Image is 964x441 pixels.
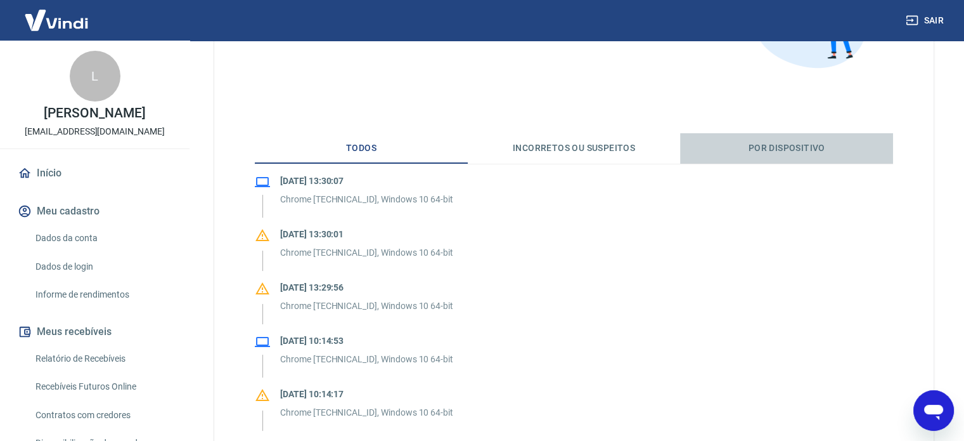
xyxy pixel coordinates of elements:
[280,353,453,366] p: Chrome [TECHNICAL_ID], Windows 10 64-bit
[280,228,453,241] p: [DATE] 13:30:01
[468,133,681,164] button: Incorretos ou suspeitos
[30,374,174,400] a: Recebíveis Futuros Online
[280,174,453,188] p: [DATE] 13:30:07
[280,299,453,313] p: Chrome [TECHNICAL_ID], Windows 10 64-bit
[280,388,453,401] p: [DATE] 10:14:17
[280,406,453,419] p: Chrome [TECHNICAL_ID], Windows 10 64-bit
[280,246,453,260] p: Chrome [TECHNICAL_ID], Windows 10 64-bit
[280,334,453,348] p: [DATE] 10:14:53
[15,318,174,346] button: Meus recebíveis
[913,390,954,431] iframe: Botão para abrir a janela de mensagens, conversa em andamento
[30,225,174,251] a: Dados da conta
[44,107,145,120] p: [PERSON_NAME]
[255,133,468,164] button: Todos
[25,125,165,138] p: [EMAIL_ADDRESS][DOMAIN_NAME]
[903,9,949,32] button: Sair
[15,159,174,187] a: Início
[30,254,174,280] a: Dados de login
[15,1,98,39] img: Vindi
[15,197,174,225] button: Meu cadastro
[280,281,453,294] p: [DATE] 13:29:56
[30,402,174,428] a: Contratos com credores
[280,193,453,206] p: Chrome [TECHNICAL_ID], Windows 10 64-bit
[30,346,174,372] a: Relatório de Recebíveis
[70,51,120,102] div: L
[680,133,893,164] button: Por dispositivo
[30,282,174,308] a: Informe de rendimentos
